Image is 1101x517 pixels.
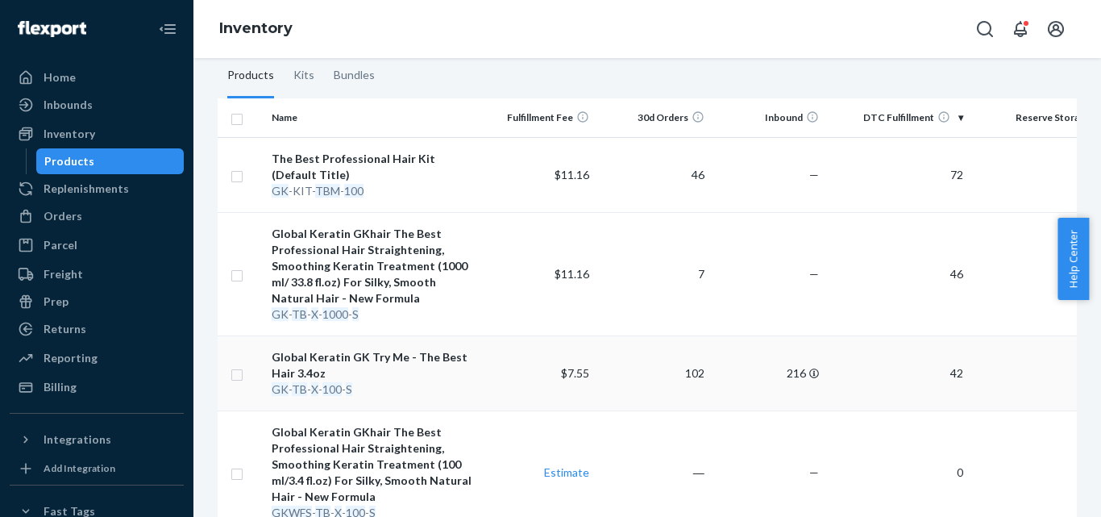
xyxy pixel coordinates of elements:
div: Orders [44,208,82,224]
em: 100 [344,184,364,198]
div: Inventory [44,126,95,142]
div: - - - - [272,306,474,323]
div: Global Keratin GKhair The Best Professional Hair Straightening, Smoothing Keratin Treatment (100 ... [272,424,474,505]
div: Products [44,153,94,169]
div: Global Keratin GK Try Me - The Best Hair 3.4oz [272,349,474,381]
div: Kits [293,53,314,98]
a: Home [10,65,184,90]
a: Inventory [10,121,184,147]
em: 100 [322,382,342,396]
div: Parcel [44,237,77,253]
div: Home [44,69,76,85]
div: Integrations [44,432,111,448]
div: Returns [44,321,86,337]
a: Freight [10,261,184,287]
div: Add Integration [44,461,115,475]
a: Parcel [10,232,184,258]
th: Fulfillment Fee [481,98,596,137]
em: TB [292,382,307,396]
a: Add Integration [10,459,184,478]
em: S [346,382,352,396]
th: Inbound [711,98,826,137]
div: Reporting [44,350,98,366]
a: Estimate [544,465,589,479]
th: 30d Orders [596,98,711,137]
a: Orders [10,203,184,229]
em: TB [292,307,307,321]
div: Billing [44,379,77,395]
em: S [352,307,359,321]
img: Flexport logo [18,21,86,37]
span: $7.55 [561,366,589,380]
div: Prep [44,294,69,310]
a: Products [36,148,185,174]
span: — [809,267,819,281]
button: Help Center [1057,218,1089,300]
a: Returns [10,316,184,342]
div: -KIT- - [272,183,474,199]
a: Prep [10,289,184,315]
div: Inbounds [44,97,93,113]
a: Replenishments [10,176,184,202]
em: TBM [315,184,340,198]
em: 1000 [322,307,348,321]
em: X [311,382,318,396]
th: DTC Fulfillment [825,98,969,137]
button: Integrations [10,427,184,452]
a: Inbounds [10,92,184,118]
em: GK [272,184,289,198]
td: 216 [711,336,826,411]
a: Billing [10,374,184,400]
a: Reporting [10,345,184,371]
button: Open Search Box [969,13,1001,45]
div: Bundles [334,53,375,98]
a: Inventory [219,19,293,37]
div: - - - - [272,381,474,398]
em: GK [272,382,289,396]
div: Products [227,53,274,98]
span: $11.16 [555,168,589,181]
em: X [311,307,318,321]
ol: breadcrumbs [206,6,305,52]
td: 46 [825,212,969,336]
div: The Best Professional Hair Kit (Default Title) [272,151,474,183]
td: 102 [596,336,711,411]
span: — [809,465,819,479]
th: Name [265,98,480,137]
td: 72 [825,137,969,212]
button: Open notifications [1004,13,1037,45]
em: GK [272,307,289,321]
button: Close Navigation [152,13,184,45]
button: Open account menu [1040,13,1072,45]
div: Freight [44,266,83,282]
span: $11.16 [555,267,589,281]
td: 42 [825,336,969,411]
td: 7 [596,212,711,336]
td: 46 [596,137,711,212]
div: Global Keratin GKhair The Best Professional Hair Straightening, Smoothing Keratin Treatment (1000... [272,226,474,306]
div: Replenishments [44,181,129,197]
span: — [809,168,819,181]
